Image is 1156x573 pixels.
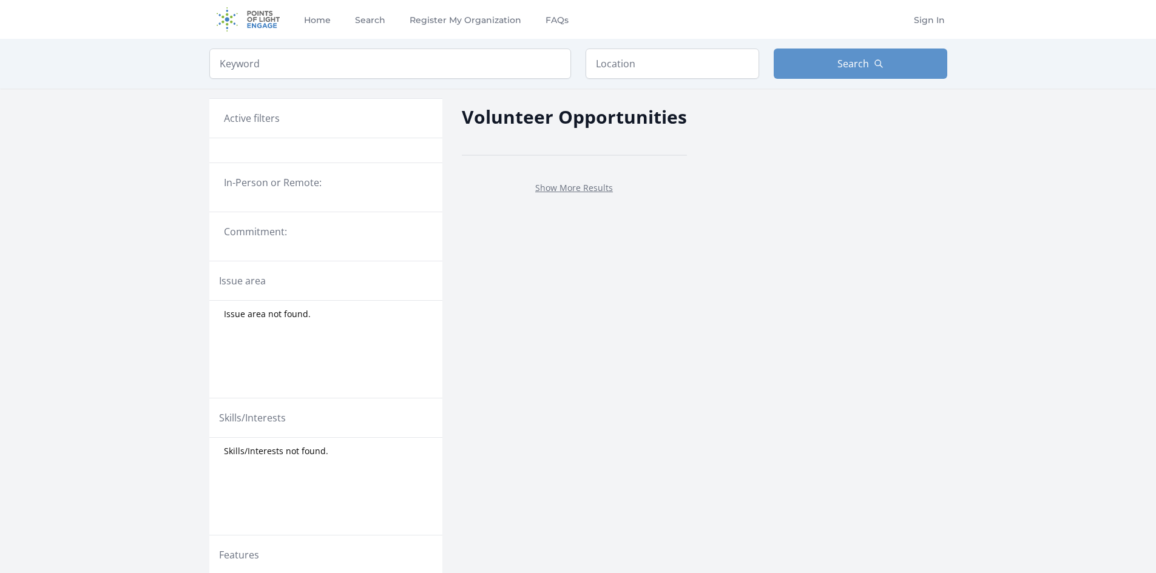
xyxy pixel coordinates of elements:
[219,410,286,425] legend: Skills/Interests
[586,49,759,79] input: Location
[224,224,428,239] legend: Commitment:
[462,103,687,130] h2: Volunteer Opportunities
[837,56,869,71] span: Search
[209,49,571,79] input: Keyword
[535,182,613,193] a: Show More Results
[774,49,947,79] button: Search
[224,111,280,126] h3: Active filters
[219,548,259,562] legend: Features
[224,445,328,457] span: Skills/Interests not found.
[224,308,311,320] span: Issue area not found.
[219,273,266,288] legend: Issue area
[224,175,428,190] legend: In-Person or Remote:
